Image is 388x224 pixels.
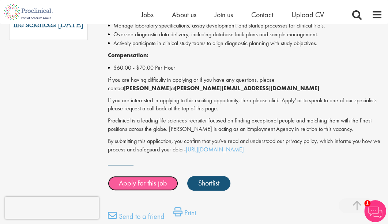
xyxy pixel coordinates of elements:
p: Proclinical is a leading life sciences recruiter focused on finding exceptional people and matchi... [108,117,383,133]
li: Oversee diagnostic data delivery, including database lock plans and sample management. [108,30,383,39]
p: If you are having difficulty in applying or if you have any questions, please contact at [108,76,383,93]
p: By submitting this application, you confirm that you've read and understood our privacy policy, w... [108,137,383,154]
img: Chatbot [364,200,386,222]
li: Actively participate in clinical study teams to align diagnostic planning with study objectives. [108,39,383,48]
a: Print [173,207,196,222]
a: Jobs [141,10,154,19]
strong: [PERSON_NAME] [124,84,171,92]
a: Contact [251,10,273,19]
a: Apply for this job [108,176,178,191]
strong: Compensation: [108,51,148,59]
strong: [PERSON_NAME][EMAIL_ADDRESS][DOMAIN_NAME] [175,84,319,92]
a: [URL][DOMAIN_NAME] [186,146,244,153]
a: Join us [215,10,233,19]
a: Shortlist [187,176,230,191]
a: Upload CV [291,10,324,19]
li: $60.00 - $70.00 Per Hour [108,63,383,72]
p: If you are interested in applying to this exciting opportunity, then please click 'Apply' or to s... [108,96,383,113]
a: About us [172,10,196,19]
li: Manage laboratory specifications, assay development, and startup processes for clinical trials. [108,21,383,30]
iframe: reCAPTCHA [5,197,99,219]
span: 1 [364,200,370,206]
